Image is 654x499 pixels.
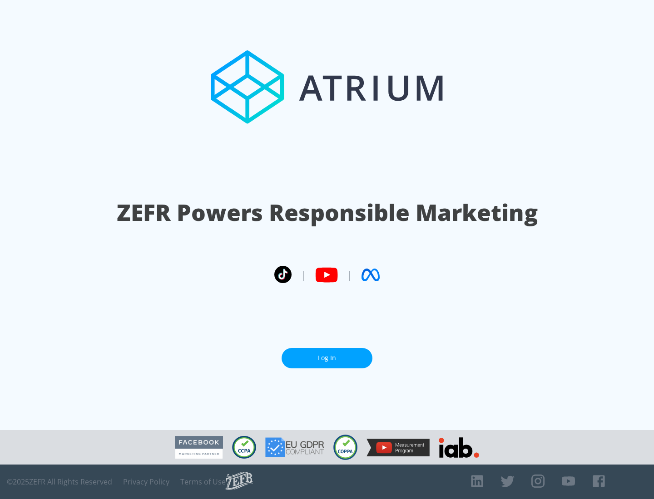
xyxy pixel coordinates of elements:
span: © 2025 ZEFR All Rights Reserved [7,477,112,486]
img: YouTube Measurement Program [367,439,430,456]
img: COPPA Compliant [333,435,357,460]
img: Facebook Marketing Partner [175,436,223,459]
img: IAB [439,437,479,458]
h1: ZEFR Powers Responsible Marketing [117,197,538,228]
span: | [347,268,352,282]
img: GDPR Compliant [265,437,324,457]
img: CCPA Compliant [232,436,256,459]
span: | [301,268,306,282]
a: Privacy Policy [123,477,169,486]
a: Terms of Use [180,477,226,486]
a: Log In [282,348,372,368]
